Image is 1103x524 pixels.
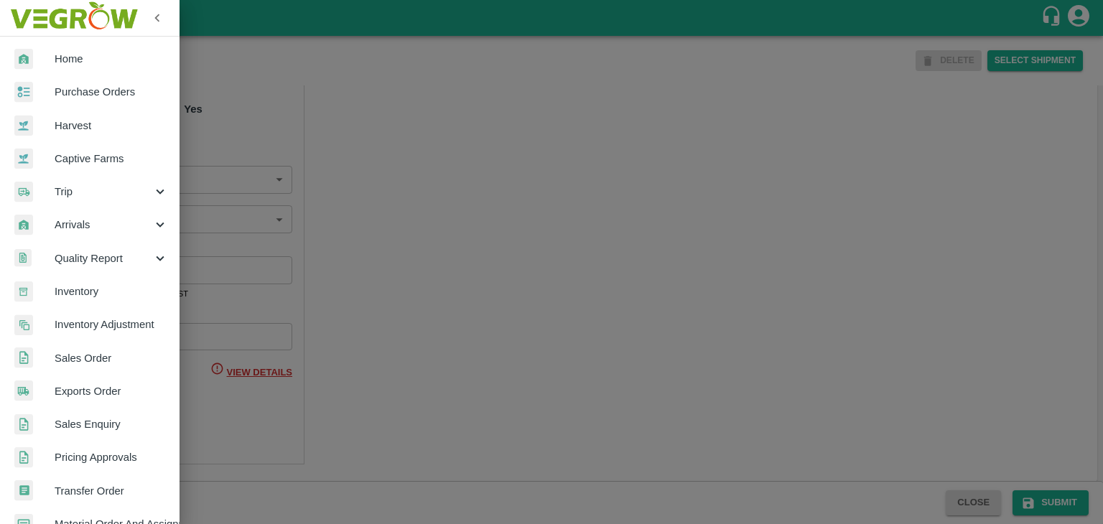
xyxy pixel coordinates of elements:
span: Home [55,51,168,67]
span: Purchase Orders [55,84,168,100]
span: Inventory [55,284,168,299]
img: whTransfer [14,480,33,501]
img: reciept [14,82,33,103]
img: qualityReport [14,249,32,267]
span: Sales Enquiry [55,416,168,432]
span: Inventory Adjustment [55,317,168,332]
span: Harvest [55,118,168,134]
span: Sales Order [55,350,168,366]
span: Transfer Order [55,483,168,499]
span: Exports Order [55,383,168,399]
img: harvest [14,115,33,136]
span: Trip [55,184,152,200]
img: sales [14,347,33,368]
img: inventory [14,314,33,335]
span: Arrivals [55,217,152,233]
img: delivery [14,182,33,202]
img: sales [14,414,33,435]
span: Quality Report [55,251,152,266]
img: shipments [14,380,33,401]
img: sales [14,447,33,468]
img: whInventory [14,281,33,302]
img: whArrival [14,215,33,235]
img: whArrival [14,49,33,70]
img: harvest [14,148,33,169]
span: Pricing Approvals [55,449,168,465]
span: Captive Farms [55,151,168,167]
